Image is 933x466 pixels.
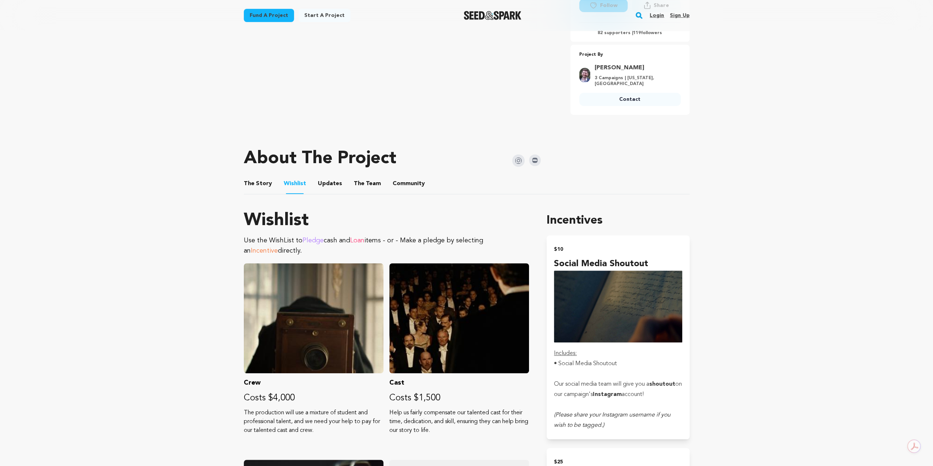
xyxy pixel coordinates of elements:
span: Wishlist [284,179,306,188]
img: Seed&Spark Instagram Icon [512,154,525,167]
a: Contact [579,93,681,106]
p: The production will use a mixture of student and professional talent, and we need your help to pa... [244,408,383,435]
p: Project By [579,51,681,59]
p: Help us fairly compensate our talented cast for their time, dedication, and skill, ensuring they ... [389,408,529,435]
span: Team [354,179,381,188]
p: Costs $1,500 [389,392,529,404]
p: Cast [389,378,529,388]
span: The [354,179,364,188]
a: Goto Christopher Lewis profile [595,63,676,72]
span: Loan [350,237,364,244]
img: 87e1af03471f66a6.jpg [579,68,590,82]
span: 119 [633,31,641,35]
h4: Social Media Shoutout [554,257,682,271]
p: Crew [244,378,383,388]
a: Seed&Spark Homepage [464,11,521,20]
h2: $10 [554,244,682,254]
a: Start a project [298,9,350,22]
p: 3 Campaigns | [US_STATE], [GEOGRAPHIC_DATA] [595,75,676,87]
span: Incentive [251,247,278,254]
h1: Incentives [547,212,689,230]
a: Fund a project [244,9,294,22]
span: The [244,179,254,188]
span: Story [244,179,272,188]
span: Community [393,179,425,188]
a: Sign up [670,10,689,21]
em: (Please share your Instagram username if you wish to be tagged.) [554,412,671,428]
img: incentive [554,271,682,342]
span: Pledge [302,237,324,244]
img: Seed&Spark Logo Dark Mode [464,11,521,20]
p: Costs $4,000 [244,392,383,404]
span: Updates [318,179,342,188]
button: $10 Social Media Shoutout incentive Includes:• Social Media ShoutoutOur social media team will gi... [547,235,689,439]
p: 82 supporters | followers [579,30,681,36]
strong: Instagram [593,392,622,397]
p: • Social Media Shoutout [554,359,682,369]
a: Login [650,10,664,21]
p: Our social media team will give you a on our campaign's account! [554,379,682,400]
img: Seed&Spark IMDB Icon [529,154,541,166]
u: Includes: [554,351,577,356]
strong: shoutout [649,381,675,387]
p: Use the WishList to cash and items - or - Make a pledge by selecting an directly. [244,235,529,256]
h1: About The Project [244,150,396,168]
h1: Wishlist [244,212,529,230]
